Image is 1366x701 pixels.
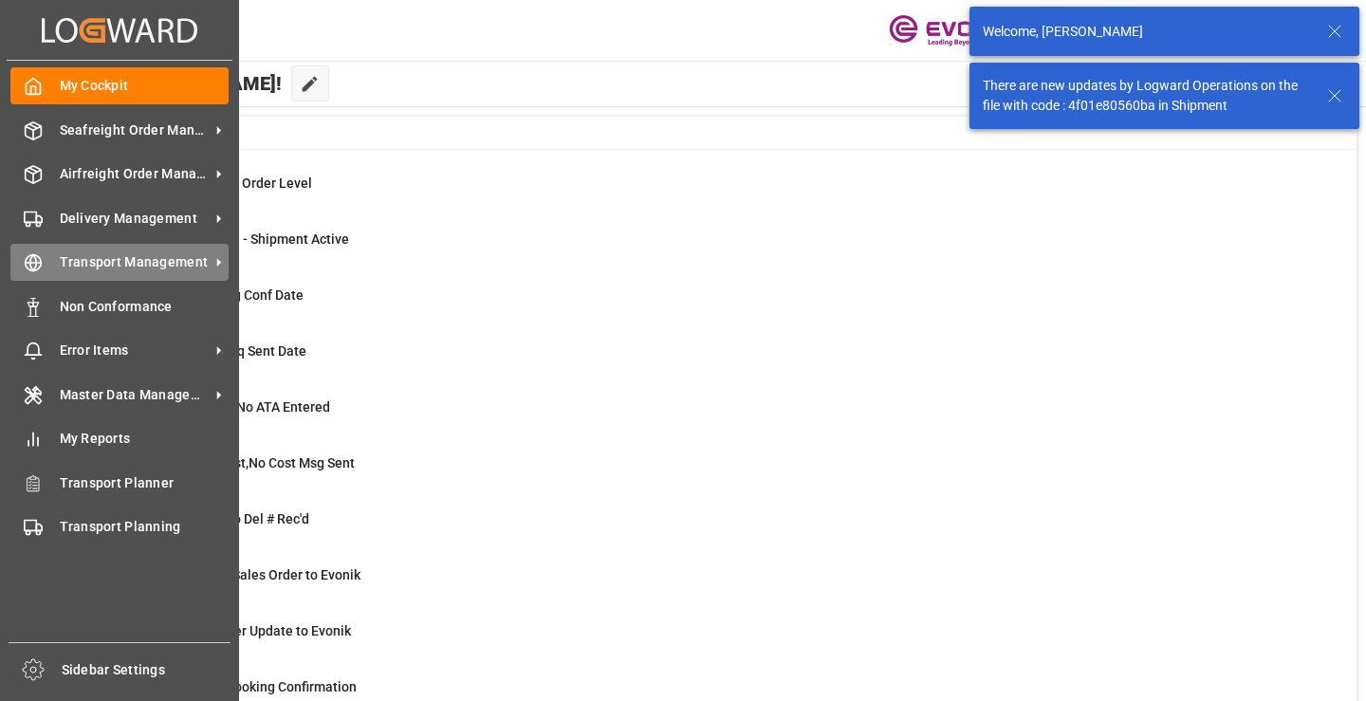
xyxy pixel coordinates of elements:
[97,174,1333,213] a: 0MOT Missing at Order LevelSales Order-IVPO
[144,455,355,470] span: ETD>3 Days Past,No Cost Msg Sent
[144,679,357,694] span: ABS: Missing Booking Confirmation
[889,14,1012,47] img: Evonik-brand-mark-Deep-Purple-RGB.jpeg_1700498283.jpeg
[10,508,229,545] a: Transport Planning
[60,120,210,140] span: Seafreight Order Management
[97,286,1333,325] a: 38ABS: No Init Bkg Conf DateShipment
[97,565,1333,605] a: 1Error on Initial Sales Order to EvonikShipment
[60,385,210,405] span: Master Data Management
[60,297,230,317] span: Non Conformance
[97,230,1333,269] a: 2Deactivated EDI - Shipment ActiveShipment
[60,252,210,272] span: Transport Management
[60,76,230,96] span: My Cockpit
[97,397,1333,437] a: 16ETA > 10 Days , No ATA EnteredShipment
[60,473,230,493] span: Transport Planner
[10,464,229,501] a: Transport Planner
[60,429,230,449] span: My Reports
[97,621,1333,661] a: 0Error Sales Order Update to EvonikShipment
[10,287,229,324] a: Non Conformance
[97,453,1333,493] a: 27ETD>3 Days Past,No Cost Msg SentShipment
[10,420,229,457] a: My Reports
[60,209,210,229] span: Delivery Management
[144,231,349,247] span: Deactivated EDI - Shipment Active
[983,22,1309,42] div: Welcome, [PERSON_NAME]
[60,341,210,360] span: Error Items
[97,341,1333,381] a: 5ABS: No Bkg Req Sent DateShipment
[60,517,230,537] span: Transport Planning
[10,67,229,104] a: My Cockpit
[62,660,231,680] span: Sidebar Settings
[144,623,351,638] span: Error Sales Order Update to Evonik
[144,567,360,582] span: Error on Initial Sales Order to Evonik
[97,509,1333,549] a: 8ETD < 3 Days,No Del # Rec'dShipment
[60,164,210,184] span: Airfreight Order Management
[78,65,282,101] span: Hello [PERSON_NAME]!
[983,76,1309,116] div: There are new updates by Logward Operations on the file with code : 4f01e80560ba in Shipment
